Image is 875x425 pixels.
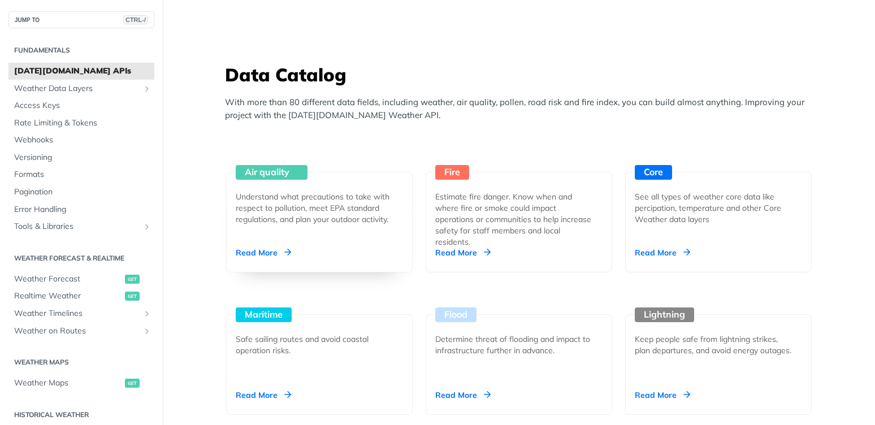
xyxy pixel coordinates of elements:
span: Weather Data Layers [14,83,140,94]
div: Read More [435,389,491,401]
span: Error Handling [14,204,151,215]
span: Weather Forecast [14,274,122,285]
a: Weather Mapsget [8,375,154,392]
span: Access Keys [14,100,151,111]
span: Webhooks [14,135,151,146]
button: Show subpages for Weather Timelines [142,309,151,318]
a: Error Handling [8,201,154,218]
a: Weather on RoutesShow subpages for Weather on Routes [8,323,154,340]
div: Flood [435,307,477,322]
a: Rate Limiting & Tokens [8,115,154,132]
button: JUMP TOCTRL-/ [8,11,154,28]
a: [DATE][DOMAIN_NAME] APIs [8,63,154,80]
div: Safe sailing routes and avoid coastal operation risks. [236,333,394,356]
span: [DATE][DOMAIN_NAME] APIs [14,66,151,77]
div: Lightning [635,307,694,322]
div: Fire [435,165,469,180]
a: Fire Estimate fire danger. Know when and where fire or smoke could impact operations or communiti... [421,130,617,272]
a: Air quality Understand what precautions to take with respect to pollution, meet EPA standard regu... [222,130,417,272]
span: Rate Limiting & Tokens [14,118,151,129]
h2: Fundamentals [8,45,154,55]
a: Realtime Weatherget [8,288,154,305]
a: Weather Forecastget [8,271,154,288]
span: Formats [14,169,151,180]
a: Lightning Keep people safe from lightning strikes, plan departures, and avoid energy outages. Rea... [621,272,816,415]
a: Versioning [8,149,154,166]
div: Read More [236,247,291,258]
a: Access Keys [8,97,154,114]
div: Keep people safe from lightning strikes, plan departures, and avoid energy outages. [635,333,793,356]
a: Formats [8,166,154,183]
a: Weather Data LayersShow subpages for Weather Data Layers [8,80,154,97]
a: Pagination [8,184,154,201]
span: Versioning [14,152,151,163]
h3: Data Catalog [225,62,818,87]
button: Show subpages for Weather Data Layers [142,84,151,93]
a: Tools & LibrariesShow subpages for Tools & Libraries [8,218,154,235]
span: Tools & Libraries [14,221,140,232]
a: Webhooks [8,132,154,149]
span: Weather Maps [14,378,122,389]
a: Flood Determine threat of flooding and impact to infrastructure further in advance. Read More [421,272,617,415]
div: Read More [635,247,690,258]
p: With more than 80 different data fields, including weather, air quality, pollen, road risk and fi... [225,96,818,122]
h2: Historical Weather [8,410,154,420]
h2: Weather Forecast & realtime [8,253,154,263]
span: Realtime Weather [14,290,122,302]
span: get [125,292,140,301]
div: Read More [435,247,491,258]
div: Read More [236,389,291,401]
a: Maritime Safe sailing routes and avoid coastal operation risks. Read More [222,272,417,415]
div: Maritime [236,307,292,322]
a: Core See all types of weather core data like percipation, temperature and other Core Weather data... [621,130,816,272]
h2: Weather Maps [8,357,154,367]
button: Show subpages for Weather on Routes [142,327,151,336]
span: get [125,275,140,284]
span: Pagination [14,187,151,198]
div: Understand what precautions to take with respect to pollution, meet EPA standard regulations, and... [236,191,394,225]
span: Weather on Routes [14,326,140,337]
span: Weather Timelines [14,308,140,319]
button: Show subpages for Tools & Libraries [142,222,151,231]
div: Determine threat of flooding and impact to infrastructure further in advance. [435,333,594,356]
div: Air quality [236,165,307,180]
div: See all types of weather core data like percipation, temperature and other Core Weather data layers [635,191,793,225]
a: Weather TimelinesShow subpages for Weather Timelines [8,305,154,322]
span: CTRL-/ [123,15,148,24]
div: Core [635,165,672,180]
span: get [125,379,140,388]
div: Estimate fire danger. Know when and where fire or smoke could impact operations or communities to... [435,191,594,248]
div: Read More [635,389,690,401]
